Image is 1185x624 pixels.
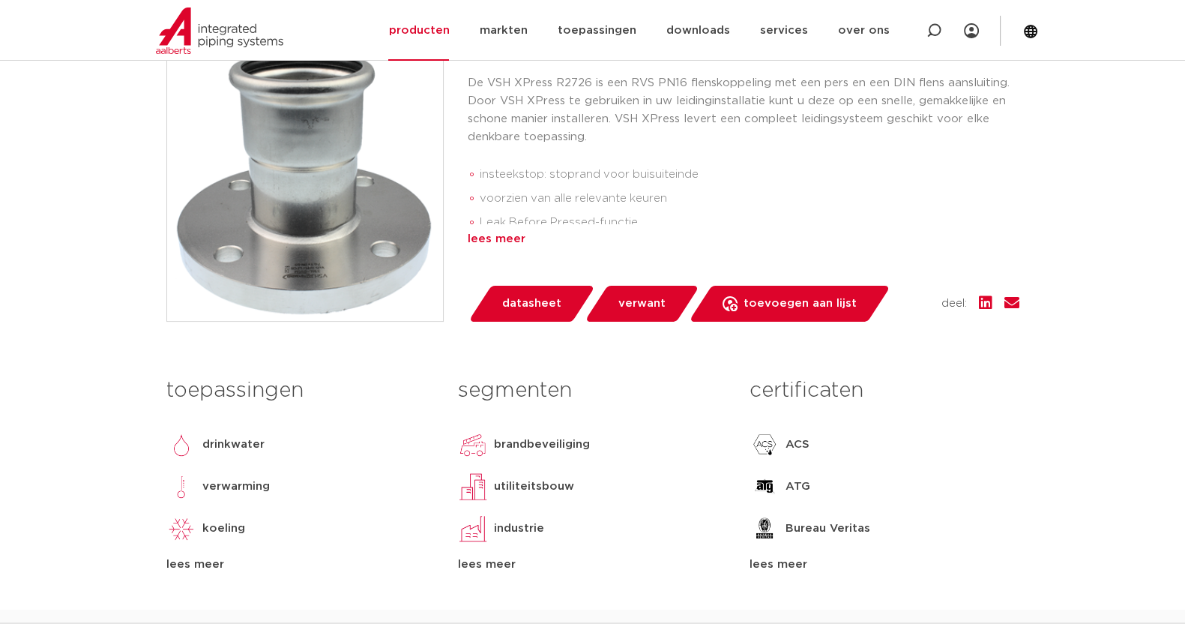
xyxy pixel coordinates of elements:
p: industrie [494,520,544,538]
img: ACS [750,430,780,460]
li: voorzien van alle relevante keuren [480,187,1019,211]
a: verwant [584,286,699,322]
h3: certificaten [750,376,1019,406]
p: ATG [786,478,810,496]
p: Bureau Veritas [786,520,870,538]
img: brandbeveiliging [458,430,488,460]
span: toevoegen aan lijst [744,292,857,316]
img: verwarming [166,472,196,502]
p: brandbeveiliging [494,436,590,454]
p: De VSH XPress R2726 is een RVS PN16 flenskoppeling met een pers en een DIN flens aansluiting. Doo... [468,74,1019,146]
p: drinkwater [202,436,265,454]
img: utiliteitsbouw [458,472,488,502]
h3: segmenten [458,376,727,406]
img: Product Image for VSH XPress RVS flenskoppeling PN16 (press x flens) [167,45,443,321]
div: lees meer [468,230,1019,248]
img: ATG [750,472,780,502]
img: koeling [166,514,196,544]
span: verwant [618,292,666,316]
p: koeling [202,520,245,538]
span: datasheet [502,292,561,316]
span: deel: [941,295,967,313]
img: drinkwater [166,430,196,460]
div: lees meer [166,556,435,574]
div: lees meer [458,556,727,574]
li: insteekstop: stoprand voor buisuiteinde [480,163,1019,187]
h3: toepassingen [166,376,435,406]
img: Bureau Veritas [750,514,780,544]
img: industrie [458,514,488,544]
li: Leak Before Pressed-functie [480,211,1019,235]
p: verwarming [202,478,270,496]
p: utiliteitsbouw [494,478,574,496]
div: lees meer [750,556,1019,574]
a: datasheet [468,286,595,322]
p: ACS [786,436,809,454]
